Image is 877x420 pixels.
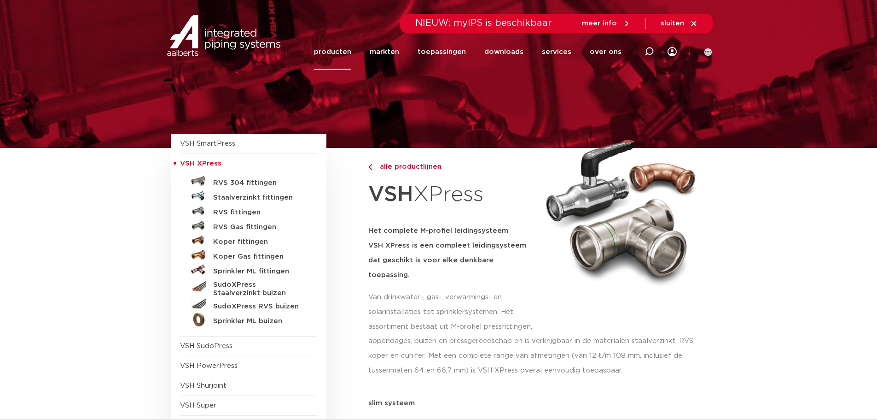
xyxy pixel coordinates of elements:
a: VSH Super [180,402,216,409]
a: Koper Gas fittingen [180,248,317,262]
a: sluiten [661,19,698,28]
a: Sprinkler ML fittingen [180,262,317,277]
h1: XPress [368,177,535,213]
a: over ons [590,34,621,70]
span: VSH XPress [180,160,221,167]
a: Koper fittingen [180,233,317,248]
h5: Het complete M-profiel leidingsysteem VSH XPress is een compleet leidingsysteem dat geschikt is v... [368,224,535,283]
a: services [542,34,571,70]
p: slim systeem [368,400,707,407]
a: toepassingen [418,34,466,70]
a: VSH SmartPress [180,140,235,147]
h5: Koper Gas fittingen [213,253,304,261]
a: VSH SudoPress [180,343,232,349]
a: VSH PowerPress [180,362,238,369]
a: VSH Shurjoint [180,382,227,389]
span: meer info [582,20,617,27]
a: SudoXPress Staalverzinkt buizen [180,277,317,297]
a: alle productlijnen [368,161,535,172]
h5: Koper fittingen [213,238,304,246]
h5: SudoXPress RVS buizen [213,302,304,311]
nav: Menu [314,34,621,70]
h5: Sprinkler ML buizen [213,317,304,325]
a: RVS fittingen [180,203,317,218]
span: alle productlijnen [374,163,441,170]
h5: RVS Gas fittingen [213,223,304,231]
span: sluiten [661,20,684,27]
h5: Sprinkler ML fittingen [213,267,304,276]
span: NIEUW: myIPS is beschikbaar [415,18,552,28]
strong: VSH [368,184,413,205]
a: Sprinkler ML buizen [180,312,317,327]
h5: RVS 304 fittingen [213,179,304,187]
a: meer info [582,19,631,28]
a: producten [314,34,351,70]
h5: SudoXPress Staalverzinkt buizen [213,281,304,297]
p: Van drinkwater-, gas-, verwarmings- en solarinstallaties tot sprinklersystemen. Het assortiment b... [368,290,535,334]
a: downloads [484,34,523,70]
a: RVS Gas fittingen [180,218,317,233]
img: chevron-right.svg [368,164,372,170]
h5: RVS fittingen [213,208,304,217]
p: appendages, buizen en pressgereedschap en is verkrijgbaar in de materialen staalverzinkt, RVS, ko... [368,334,707,378]
a: RVS 304 fittingen [180,174,317,189]
h5: Staalverzinkt fittingen [213,194,304,202]
a: markten [370,34,399,70]
a: SudoXPress RVS buizen [180,297,317,312]
a: Staalverzinkt fittingen [180,189,317,203]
